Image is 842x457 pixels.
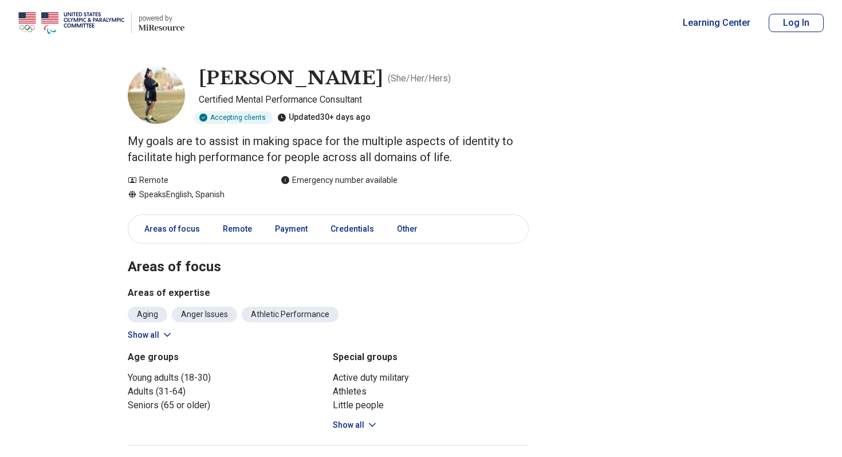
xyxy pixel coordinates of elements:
[769,14,824,32] button: Log In
[128,189,258,201] div: Speaks English, Spanish
[333,419,378,431] button: Show all
[199,67,383,91] h1: [PERSON_NAME]
[18,5,184,41] a: Home page
[128,133,529,165] p: My goals are to assist in making space for the multiple aspects of identity to facilitate high pe...
[128,286,529,300] h3: Areas of expertise
[281,174,398,186] div: Emergency number available
[128,329,173,341] button: Show all
[333,371,529,385] li: Active duty military
[128,174,258,186] div: Remote
[277,111,371,124] div: Updated 30+ days ago
[199,93,529,107] p: Certified Mental Performance Consultant
[194,111,273,124] div: Accepting clients
[390,217,431,241] a: Other
[324,217,381,241] a: Credentials
[388,72,451,85] p: ( She/Her/Hers )
[128,371,324,385] li: Young adults (18-30)
[128,307,167,322] li: Aging
[683,16,750,30] a: Learning Center
[131,217,207,241] a: Areas of focus
[333,385,529,399] li: Athletes
[333,350,529,364] h3: Special groups
[172,307,237,322] li: Anger Issues
[128,67,185,124] img: Lacey Henderson, Certified Mental Performance Consultant
[128,350,324,364] h3: Age groups
[128,385,324,399] li: Adults (31-64)
[128,399,324,412] li: Seniors (65 or older)
[216,217,259,241] a: Remote
[242,307,339,322] li: Athletic Performance
[128,230,529,277] h2: Areas of focus
[333,399,529,412] li: Little people
[139,14,184,23] p: powered by
[268,217,314,241] a: Payment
